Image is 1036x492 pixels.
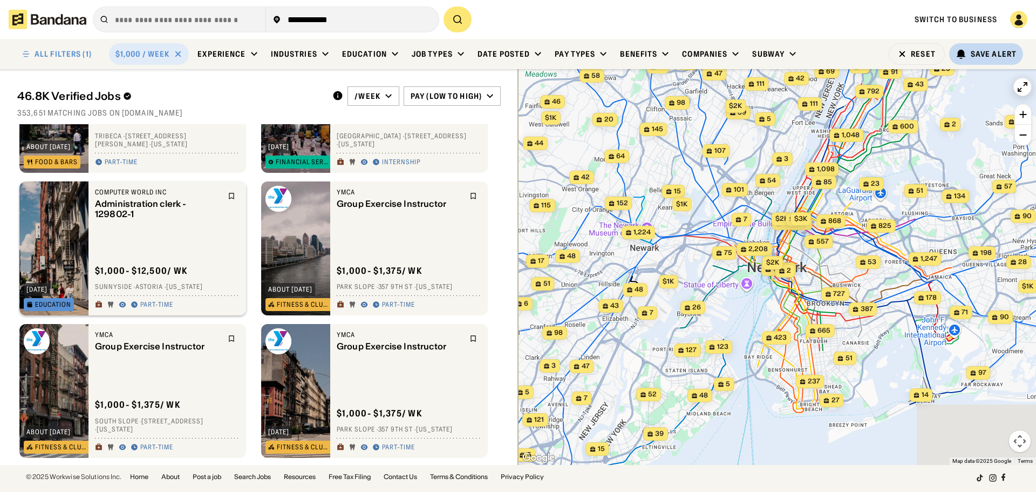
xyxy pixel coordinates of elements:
a: Post a job [193,474,221,480]
span: 58 [591,71,600,80]
span: 39 [655,429,664,439]
span: 127 [686,346,697,355]
span: $2k [729,102,742,110]
div: 46.8K Verified Jobs [17,90,324,103]
span: 43 [915,80,924,89]
a: Open this area in Google Maps (opens a new window) [521,451,556,465]
div: Industries [271,49,317,59]
span: 20,430 [784,219,808,228]
span: 43 [610,301,619,311]
span: 97 [978,368,986,378]
span: 39 [738,108,746,117]
span: 121 [534,415,544,424]
div: Sunnyside · Astoria · [US_STATE] [95,283,240,292]
span: 46 [552,97,561,106]
span: 14 [922,390,929,400]
span: 1,098 [817,165,835,174]
div: Group Exercise Instructor [337,199,463,209]
span: 26 [692,303,701,312]
a: Terms & Conditions [430,474,488,480]
span: 2 [787,266,791,275]
span: 7 [650,308,653,318]
a: Switch to Business [915,15,997,24]
a: Privacy Policy [501,474,544,480]
span: 75 [724,248,732,258]
span: 727 [833,289,845,299]
span: 98 [554,328,563,338]
span: 51 [543,279,550,288]
div: $ 1,000 - $1,375 / wk [95,399,180,410]
div: TriBeCa · [STREET_ADDRESS][PERSON_NAME] · [US_STATE] [95,132,240,149]
span: 3 [861,62,865,71]
a: Search Jobs [234,474,271,480]
div: $ 1,000 - $12,500 / wk [95,265,187,277]
div: YMCA [95,331,221,339]
a: Home [130,474,148,480]
div: grid [17,124,501,465]
div: YMCA [337,188,463,197]
span: 48 [699,391,708,400]
span: $1k [1022,282,1033,290]
div: Computer world inc [95,188,221,197]
img: YMCA logo [265,328,291,354]
span: 1,224 [633,228,651,237]
span: 5 [527,450,531,460]
div: Part-time [140,301,173,309]
span: 28 [1018,258,1027,267]
span: 237 [808,377,820,386]
span: 42 [796,74,805,83]
div: Part-time [382,443,415,452]
a: Resources [284,474,316,480]
span: 64 [616,152,625,161]
a: Terms (opens in new tab) [1018,458,1033,464]
div: Financial Services [276,159,331,165]
span: 152 [617,199,628,208]
span: 48 [635,285,643,294]
span: 825 [878,221,891,231]
div: YMCA [337,331,463,339]
span: $13k [789,215,805,223]
span: 17 [538,257,544,266]
button: Map camera controls [1009,430,1031,452]
div: Fitness & Clubs [35,444,89,450]
span: $1k [545,113,556,122]
span: 54 [767,176,776,185]
span: 5 [525,388,529,397]
span: 2,208 [748,245,768,254]
div: Fitness & Clubs [277,444,331,450]
a: Contact Us [384,474,417,480]
div: Experience [197,49,246,59]
div: $ 1,000 - $1,375 / wk [337,265,422,277]
span: 44 [535,139,543,148]
div: © 2025 Workwise Solutions Inc. [26,474,121,480]
span: 23 [871,179,880,188]
span: 52 [648,390,657,399]
span: 9,484 [773,265,792,274]
span: 3 [551,361,556,370]
div: about [DATE] [268,286,312,293]
div: about [DATE] [26,144,71,150]
div: Education [342,49,387,59]
span: Map data ©2025 Google [952,458,1011,464]
div: Job Types [412,49,453,59]
span: 1,048 [842,131,860,140]
span: 198 [980,248,992,258]
span: 107 [714,146,726,156]
div: Group Exercise Instructor [95,341,221,352]
div: Part-time [140,443,173,452]
span: 25 [942,64,950,73]
div: Pay (Low to High) [411,91,482,101]
span: 2 [952,120,956,129]
span: 17 [658,62,665,71]
span: $1k [676,200,687,208]
span: 868 [828,217,841,226]
span: 1,247 [921,254,937,264]
div: $ 1,000 - $1,375 / wk [337,408,422,419]
span: 98 [677,98,685,107]
a: About [161,474,180,480]
span: 48 [567,252,576,261]
div: Park Slope · 357 9th St · [US_STATE] [337,283,481,292]
span: 111 [810,99,818,109]
span: 101 [734,185,744,194]
div: about [DATE] [26,429,71,435]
